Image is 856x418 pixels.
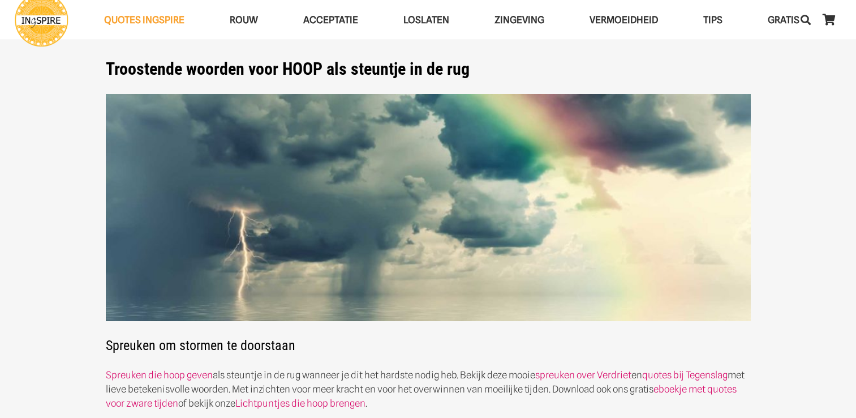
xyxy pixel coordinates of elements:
[106,59,751,79] h1: Troostende woorden voor HOOP als steuntje in de rug
[106,94,751,321] img: Spreuken van Ingspire die een steuntje in de rug geven wanneer je dit het hardste nodig heb
[303,14,358,25] span: Acceptatie
[81,6,207,35] a: QUOTES INGSPIREQUOTES INGSPIRE Menu
[472,6,567,35] a: ZingevingZingeving Menu
[403,14,449,25] span: Loslaten
[106,383,737,409] a: eboekje met quotes voor zware tijden
[235,398,365,409] a: Lichtpuntjes die hoop brengen
[768,14,799,25] span: GRATIS
[106,94,751,354] h2: Spreuken om stormen te doorstaan
[681,6,745,35] a: TIPSTIPS Menu
[207,6,281,35] a: ROUWROUW Menu
[106,369,213,381] a: Spreuken die hoop geven
[535,369,631,381] a: spreuken over Verdriet
[567,6,681,35] a: VERMOEIDHEIDVERMOEIDHEID Menu
[794,6,817,34] a: Zoeken
[230,14,258,25] span: ROUW
[281,6,381,35] a: AcceptatieAcceptatie Menu
[590,14,658,25] span: VERMOEIDHEID
[745,6,822,35] a: GRATISGRATIS Menu
[494,14,544,25] span: Zingeving
[381,6,472,35] a: LoslatenLoslaten Menu
[106,368,751,411] p: als steuntje in de rug wanneer je dit het hardste nodig heb. Bekijk deze mooie en met lieve betek...
[703,14,722,25] span: TIPS
[642,369,728,381] a: quotes bij Tegenslag
[104,14,184,25] span: QUOTES INGSPIRE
